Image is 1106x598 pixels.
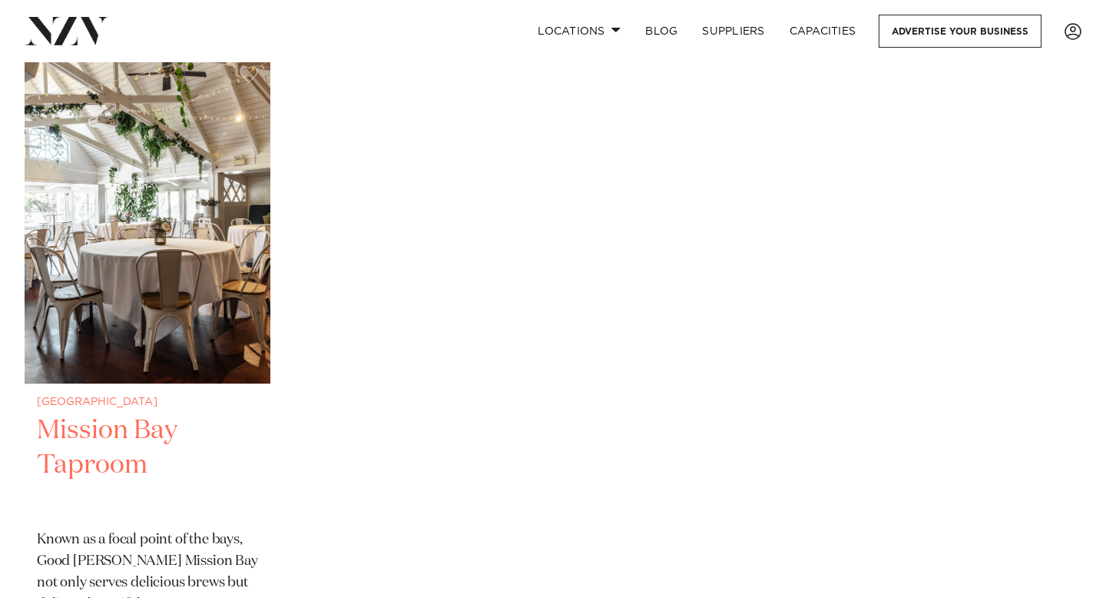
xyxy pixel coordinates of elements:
img: nzv-logo.png [25,17,108,45]
a: Locations [525,15,633,48]
a: Advertise your business [879,15,1041,48]
a: Capacities [777,15,869,48]
a: SUPPLIERS [690,15,777,48]
a: BLOG [633,15,690,48]
small: [GEOGRAPHIC_DATA] [37,397,258,408]
h2: Mission Bay Taproom [37,414,258,517]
